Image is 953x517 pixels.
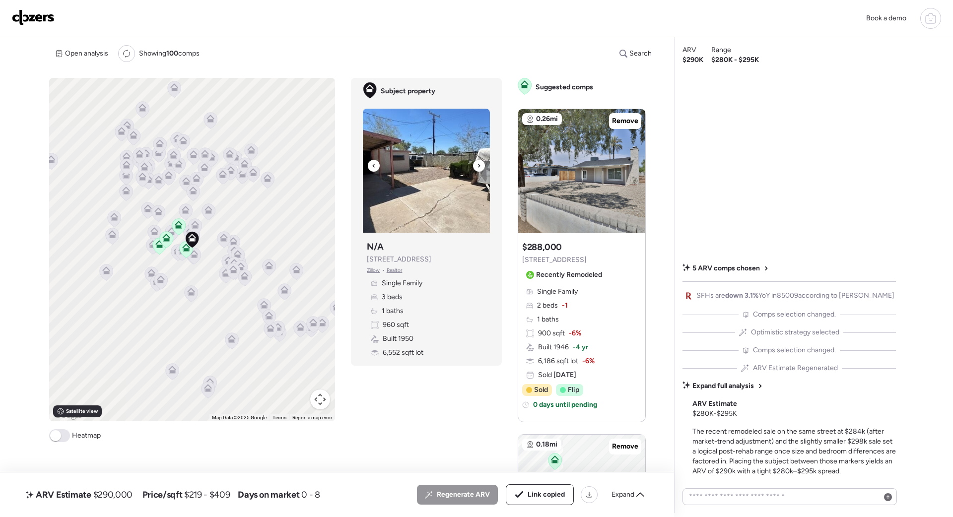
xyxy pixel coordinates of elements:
[725,291,758,300] span: down 3.1%
[536,440,557,450] span: 0.18mi
[367,255,431,264] span: [STREET_ADDRESS]
[367,241,384,253] h3: N/A
[538,342,569,352] span: Built 1946
[52,408,84,421] img: Google
[568,385,579,395] span: Flip
[536,82,593,92] span: Suggested comps
[52,408,84,421] a: Open this area in Google Maps (opens a new window)
[612,490,634,500] span: Expand
[382,278,422,288] span: Single Family
[692,427,896,475] span: The recent remodeled sale on the same street at $284k (after market-trend adjustment) and the sli...
[682,55,703,65] span: $290K
[387,266,403,274] span: Realtor
[238,489,299,501] span: Days on market
[692,409,737,419] span: $280K - $295K
[866,14,906,22] span: Book a demo
[692,263,760,273] span: 5 ARV comps chosen
[381,86,435,96] span: Subject property
[751,327,839,337] span: Optimistic strategy selected
[139,49,200,59] span: Showing comps
[212,415,267,420] span: Map Data ©2025 Google
[36,489,91,501] span: ARV Estimate
[538,328,565,338] span: 900 sqft
[573,342,588,352] span: -4 yr
[12,9,55,25] img: Logo
[612,442,638,452] span: Remove
[272,415,286,420] a: Terms (opens in new tab)
[537,315,559,324] span: 1 baths
[753,363,838,373] span: ARV Estimate Regenerated
[528,490,565,500] span: Link copied
[552,371,576,379] span: [DATE]
[383,320,409,330] span: 960 sqft
[383,348,423,358] span: 6,552 sqft lot
[533,400,597,410] span: 0 days until pending
[692,399,737,409] span: ARV Estimate
[537,287,578,297] span: Single Family
[753,345,836,355] span: Comps selection changed.
[537,301,558,311] span: 2 beds
[534,385,548,395] span: Sold
[696,291,894,301] span: SFHs are YoY in 85009 according to [PERSON_NAME]
[536,114,558,124] span: 0.26mi
[582,356,595,366] span: -6%
[536,270,602,280] span: Recently Remodeled
[184,489,230,501] span: $219 - $409
[383,334,413,344] span: Built 1950
[166,49,178,58] span: 100
[522,241,562,253] h3: $288,000
[612,116,638,126] span: Remove
[310,389,330,409] button: Map camera controls
[301,489,320,501] span: 0 - 8
[367,266,380,274] span: Zillow
[711,55,759,65] span: $280K - $295K
[382,266,385,274] span: •
[711,45,731,55] span: Range
[292,415,332,420] a: Report a map error
[93,489,133,501] span: $290,000
[65,49,108,59] span: Open analysis
[629,49,652,59] span: Search
[562,301,568,311] span: -1
[569,328,581,338] span: -6%
[753,310,836,320] span: Comps selection changed.
[72,431,101,441] span: Heatmap
[692,381,754,391] span: Expand full analysis
[538,356,578,366] span: 6,186 sqft lot
[382,292,403,302] span: 3 beds
[522,255,587,265] span: [STREET_ADDRESS]
[382,306,404,316] span: 1 baths
[538,370,576,380] span: Sold
[437,490,490,500] span: Regenerate ARV
[142,489,182,501] span: Price/sqft
[682,45,696,55] span: ARV
[66,407,98,415] span: Satellite view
